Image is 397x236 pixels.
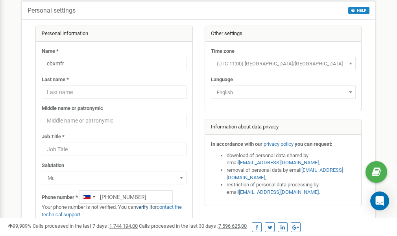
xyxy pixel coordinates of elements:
[42,105,103,112] label: Middle name or patronymic
[42,204,182,217] a: contact the technical support
[239,160,319,165] a: [EMAIL_ADDRESS][DOMAIN_NAME]
[211,57,356,70] span: (UTC-11:00) Pacific/Midway
[42,85,186,99] input: Last name
[348,7,369,14] button: HELP
[211,76,233,84] label: Language
[79,191,98,203] div: Telephone country code
[218,223,247,229] u: 7 596 625,00
[295,141,332,147] strong: you can request:
[139,223,247,229] span: Calls processed in the last 30 days :
[264,141,294,147] a: privacy policy
[239,189,319,195] a: [EMAIL_ADDRESS][DOMAIN_NAME]
[42,76,69,84] label: Last name *
[42,162,64,169] label: Salutation
[36,26,192,42] div: Personal information
[42,114,186,127] input: Middle name or patronymic
[205,119,362,135] div: Information about data privacy
[205,26,362,42] div: Other settings
[42,57,186,70] input: Name
[214,87,353,98] span: English
[8,223,31,229] span: 99,989%
[211,48,235,55] label: Time zone
[211,85,356,99] span: English
[42,143,186,156] input: Job Title
[28,7,76,14] h5: Personal settings
[109,223,138,229] u: 1 744 194,00
[227,167,356,181] li: removal of personal data by email ,
[42,204,186,218] p: Your phone number is not verified. You can or
[42,194,78,201] label: Phone number *
[42,171,186,184] span: Mr.
[136,204,152,210] a: verify it
[44,173,184,184] span: Mr.
[227,167,343,180] a: [EMAIL_ADDRESS][DOMAIN_NAME]
[33,223,138,229] span: Calls processed in the last 7 days :
[42,48,59,55] label: Name *
[227,181,356,196] li: restriction of personal data processing by email .
[370,191,389,210] div: Open Intercom Messenger
[214,58,353,69] span: (UTC-11:00) Pacific/Midway
[211,141,262,147] strong: In accordance with our
[227,152,356,167] li: download of personal data shared by email ,
[42,133,65,141] label: Job Title *
[79,190,173,204] input: +1-800-555-55-55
